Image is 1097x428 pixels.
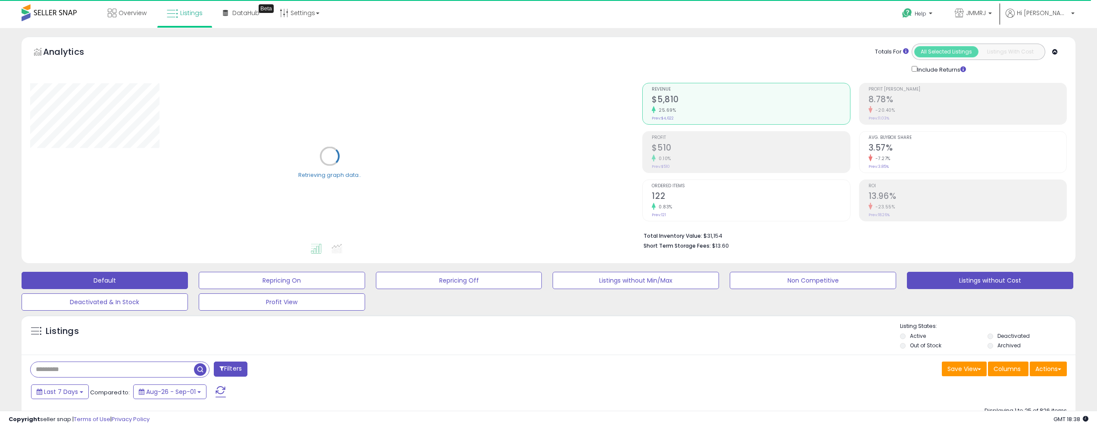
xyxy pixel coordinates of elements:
button: Repricing On [199,272,365,289]
div: Totals For [875,48,909,56]
h2: $510 [652,143,850,154]
span: ROI [869,184,1066,189]
button: Last 7 Days [31,384,89,399]
div: Retrieving graph data.. [298,171,361,179]
a: Privacy Policy [112,415,150,423]
span: Revenue [652,87,850,92]
div: Displaying 1 to 25 of 826 items [984,407,1067,415]
small: -7.27% [872,155,891,162]
h2: 122 [652,191,850,203]
button: Save View [942,362,987,376]
div: Tooltip anchor [259,4,274,13]
span: Compared to: [90,388,130,397]
small: 0.10% [656,155,671,162]
h5: Analytics [43,46,101,60]
button: Listings With Cost [978,46,1042,57]
span: Hi [PERSON_NAME] [1017,9,1069,17]
h2: $5,810 [652,94,850,106]
small: Prev: 18.26% [869,212,890,217]
a: Hi [PERSON_NAME] [1006,9,1075,28]
button: Deactivated & In Stock [22,293,188,311]
small: 25.69% [656,107,676,113]
div: seller snap | | [9,415,150,424]
h2: 8.78% [869,94,1066,106]
span: $13.60 [712,242,729,250]
button: Columns [988,362,1028,376]
button: Repricing Off [376,272,542,289]
small: Prev: 121 [652,212,666,217]
span: Columns [994,365,1021,373]
h2: 13.96% [869,191,1066,203]
label: Deactivated [997,332,1030,340]
button: All Selected Listings [914,46,978,57]
span: Aug-26 - Sep-01 [146,387,196,396]
p: Listing States: [900,322,1075,330]
button: Filters [214,362,247,377]
div: Include Returns [905,64,976,74]
small: Prev: 3.85% [869,164,889,169]
strong: Copyright [9,415,40,423]
span: Last 7 Days [44,387,78,396]
b: Total Inventory Value: [644,232,702,239]
label: Active [910,332,926,340]
button: Non Competitive [730,272,896,289]
span: 2025-09-9 18:38 GMT [1053,415,1088,423]
small: -20.40% [872,107,895,113]
small: 0.83% [656,204,672,210]
span: JMMRJ [966,9,986,17]
b: Short Term Storage Fees: [644,242,711,249]
i: Get Help [902,8,913,19]
span: DataHub [232,9,259,17]
button: Listings without Min/Max [553,272,719,289]
span: Listings [180,9,203,17]
label: Out of Stock [910,342,941,349]
button: Listings without Cost [907,272,1073,289]
small: -23.55% [872,204,895,210]
button: Actions [1030,362,1067,376]
small: Prev: $4,622 [652,116,674,121]
a: Help [895,1,941,28]
h2: 3.57% [869,143,1066,154]
span: Profit [PERSON_NAME] [869,87,1066,92]
span: Profit [652,135,850,140]
span: Help [915,10,926,17]
button: Profit View [199,293,365,311]
button: Default [22,272,188,289]
small: Prev: $510 [652,164,670,169]
h5: Listings [46,325,79,337]
button: Aug-26 - Sep-01 [133,384,206,399]
small: Prev: 11.03% [869,116,889,121]
span: Avg. Buybox Share [869,135,1066,140]
li: $31,154 [644,230,1060,240]
span: Ordered Items [652,184,850,189]
a: Terms of Use [74,415,110,423]
span: Overview [119,9,147,17]
label: Archived [997,342,1021,349]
